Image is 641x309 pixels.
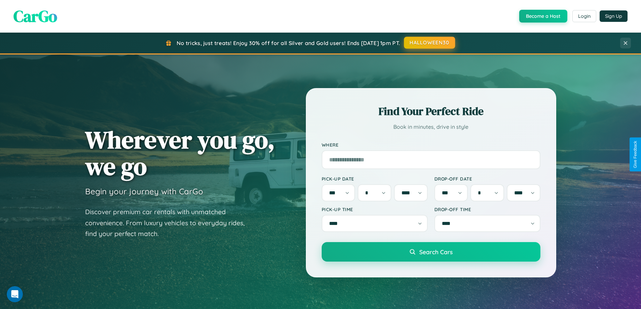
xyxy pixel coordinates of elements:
[322,142,540,148] label: Where
[322,104,540,119] h2: Find Your Perfect Ride
[322,206,428,212] label: Pick-up Time
[85,186,203,196] h3: Begin your journey with CarGo
[85,206,253,239] p: Discover premium car rentals with unmatched convenience. From luxury vehicles to everyday rides, ...
[600,10,628,22] button: Sign Up
[633,141,638,168] div: Give Feedback
[322,242,540,262] button: Search Cars
[434,176,540,182] label: Drop-off Date
[419,248,453,256] span: Search Cars
[13,5,57,27] span: CarGo
[177,40,400,46] span: No tricks, just treats! Enjoy 30% off for all Silver and Gold users! Ends [DATE] 1pm PT.
[322,176,428,182] label: Pick-up Date
[85,126,275,180] h1: Wherever you go, we go
[7,286,23,302] iframe: Intercom live chat
[519,10,567,23] button: Become a Host
[322,122,540,132] p: Book in minutes, drive in style
[572,10,596,22] button: Login
[404,37,455,49] button: HALLOWEEN30
[434,206,540,212] label: Drop-off Time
